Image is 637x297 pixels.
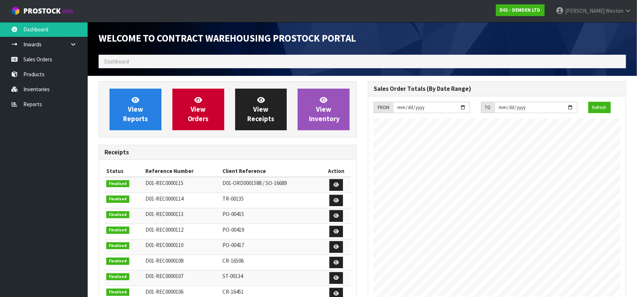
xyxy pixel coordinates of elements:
span: Finalised [106,196,129,203]
th: Reference Number [144,165,220,177]
small: WMS [62,8,73,15]
img: cube-alt.png [11,6,20,15]
span: Finalised [106,227,129,234]
span: Finalised [106,242,129,250]
a: ViewOrders [172,89,224,130]
span: View Orders [188,96,209,123]
span: ST-00134 [222,273,243,279]
span: Dashboard [104,58,129,65]
th: Client Reference [221,165,321,177]
span: Finalised [106,180,129,188]
strong: D01 - DEMDEN LTD [500,7,541,13]
span: TR-00135 [222,195,244,202]
span: D01-REC0000114 [145,195,183,202]
a: ViewInventory [298,89,350,130]
span: ProStock [23,6,61,16]
span: View Receipts [247,96,274,123]
span: Finalised [106,258,129,265]
div: FROM [374,102,393,113]
span: View Inventory [309,96,340,123]
span: Finalised [106,289,129,296]
a: ViewReceipts [235,89,287,130]
span: D01-REC0000112 [145,226,183,233]
div: TO [481,102,495,113]
span: View Reports [123,96,148,123]
h3: Receipts [104,149,351,156]
span: D01-REC0000108 [145,257,183,264]
span: D01-REC0000113 [145,211,183,217]
span: D01-REC0000106 [145,288,183,295]
th: Action [321,165,351,177]
span: CR-16451 [222,288,244,295]
th: Status [104,165,144,177]
span: PO-00419 [222,226,244,233]
a: ViewReports [110,89,161,130]
span: PO-00415 [222,211,244,217]
button: Refresh [588,102,611,113]
span: Welcome to Contract Warehousing ProStock Portal [99,32,356,44]
span: Finalised [106,211,129,219]
span: CR-16506 [222,257,244,264]
span: D01-REC0000115 [145,180,183,186]
span: Weston [606,7,623,14]
span: D01-REC0000110 [145,242,183,248]
span: D01-REC0000107 [145,273,183,279]
span: Finalised [106,273,129,281]
span: PO-00417 [222,242,244,248]
span: D01-ORD0001588 / SO-16689 [222,180,287,186]
h3: Sales Order Totals (By Date Range) [374,85,620,92]
span: [PERSON_NAME] [565,7,604,14]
